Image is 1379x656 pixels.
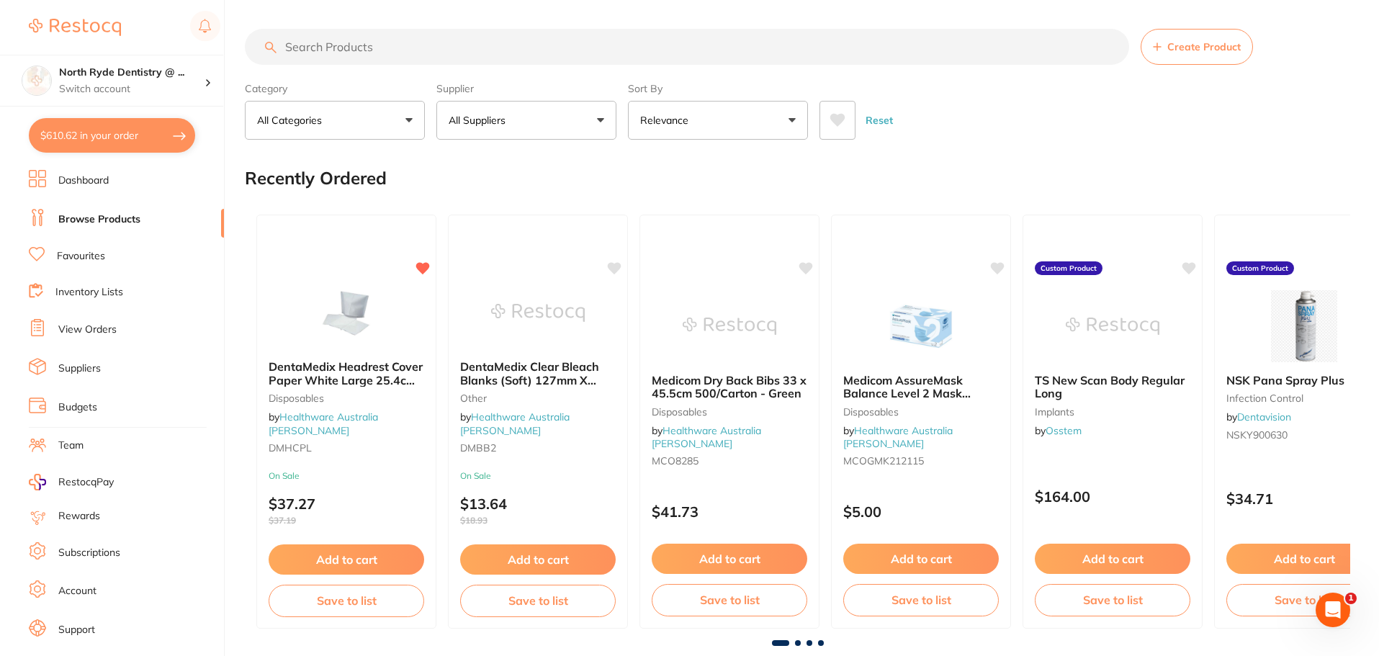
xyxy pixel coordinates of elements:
[491,277,585,349] img: DentaMedix Clear Bleach Blanks (Soft) 127mm X 127mm sheets - 2.0mm 10/Pk
[29,118,195,153] button: $610.62 in your order
[29,474,46,490] img: RestocqPay
[460,585,616,616] button: Save to list
[1035,261,1102,276] label: Custom Product
[460,495,616,526] p: $13.64
[58,400,97,415] a: Budgets
[843,406,999,418] small: Disposables
[1035,374,1190,400] b: TS New Scan Body Regular Long
[1316,593,1350,627] iframe: Intercom live chat
[245,29,1129,65] input: Search Products
[1167,41,1241,53] span: Create Product
[861,101,897,140] button: Reset
[628,101,808,140] button: Relevance
[843,374,999,400] b: Medicom AssureMask Balance Level 2 Mask 50/Box
[269,442,424,454] small: DMHCPL
[843,424,953,450] a: Healthware Australia [PERSON_NAME]
[1226,410,1291,423] span: by
[652,455,807,467] small: MCO8285
[460,544,616,575] button: Add to cart
[1035,584,1190,616] button: Save to list
[640,113,694,127] p: Relevance
[59,82,205,96] p: Switch account
[269,544,424,575] button: Add to cart
[460,410,570,436] span: by
[460,442,616,454] small: DMBB2
[29,474,114,490] a: RestocqPay
[436,82,616,95] label: Supplier
[652,503,807,520] p: $41.73
[843,584,999,616] button: Save to list
[628,82,808,95] label: Sort By
[460,392,616,404] small: other
[652,374,807,400] b: Medicom Dry Back Bibs 33 x 45.5cm 500/Carton - Green
[1066,290,1159,362] img: TS New Scan Body Regular Long
[59,66,205,80] h4: North Ryde Dentistry @ Macquarie Park
[58,212,140,227] a: Browse Products
[652,424,761,450] a: Healthware Australia [PERSON_NAME]
[58,361,101,376] a: Suppliers
[58,323,117,337] a: View Orders
[843,455,999,467] small: MCOGMK212115
[652,424,761,450] span: by
[269,360,424,387] b: DentaMedix Headrest Cover Paper White Large 25.4cm x 33cm 500/CTN
[58,623,95,637] a: Support
[652,406,807,418] small: Disposables
[269,471,424,481] small: On Sale
[1035,488,1190,505] p: $164.00
[843,503,999,520] p: $5.00
[1035,544,1190,574] button: Add to cart
[58,546,120,560] a: Subscriptions
[1345,593,1357,604] span: 1
[269,392,424,404] small: Disposables
[874,290,968,362] img: Medicom AssureMask Balance Level 2 Mask 50/Box
[1141,29,1253,65] button: Create Product
[29,19,121,36] img: Restocq Logo
[58,509,100,524] a: Rewards
[58,475,114,490] span: RestocqPay
[683,290,776,362] img: Medicom Dry Back Bibs 33 x 45.5cm 500/Carton - Green
[1237,410,1291,423] a: Dentavision
[269,410,378,436] a: Healthware Australia [PERSON_NAME]
[58,584,96,598] a: Account
[449,113,511,127] p: All Suppliers
[269,516,424,526] span: $37.19
[300,277,393,349] img: DentaMedix Headrest Cover Paper White Large 25.4cm x 33cm 500/CTN
[460,410,570,436] a: Healthware Australia [PERSON_NAME]
[1035,406,1190,418] small: implants
[1257,290,1351,362] img: NSK Pana Spray Plus
[57,249,105,264] a: Favourites
[55,285,123,300] a: Inventory Lists
[460,360,616,387] b: DentaMedix Clear Bleach Blanks (Soft) 127mm X 127mm sheets - 2.0mm 10/Pk
[58,174,109,188] a: Dashboard
[460,471,616,481] small: On Sale
[245,82,425,95] label: Category
[843,424,953,450] span: by
[245,169,387,189] h2: Recently Ordered
[22,66,51,95] img: North Ryde Dentistry @ Macquarie Park
[257,113,328,127] p: All Categories
[245,101,425,140] button: All Categories
[1035,424,1082,437] span: by
[269,410,378,436] span: by
[269,585,424,616] button: Save to list
[1046,424,1082,437] a: Osstem
[269,495,424,526] p: $37.27
[843,544,999,574] button: Add to cart
[1226,261,1294,276] label: Custom Product
[460,516,616,526] span: $18.93
[436,101,616,140] button: All Suppliers
[652,584,807,616] button: Save to list
[652,544,807,574] button: Add to cart
[58,439,84,453] a: Team
[29,11,121,44] a: Restocq Logo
